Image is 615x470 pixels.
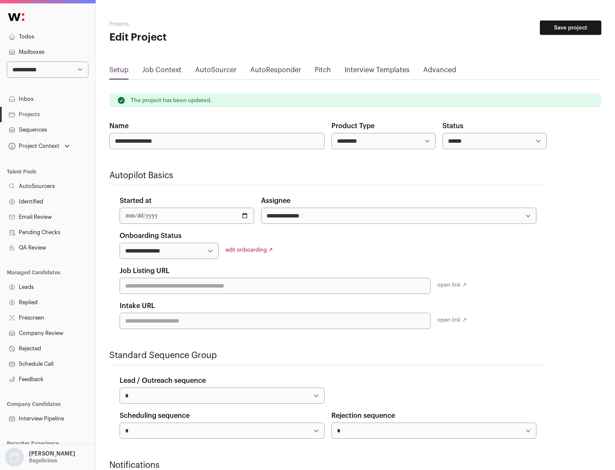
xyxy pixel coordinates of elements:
label: Started at [120,196,152,206]
h2: Autopilot Basics [109,170,547,182]
label: Job Listing URL [120,266,170,276]
label: Onboarding Status [120,231,182,241]
a: Advanced [423,65,456,79]
label: Intake URL [120,301,155,311]
label: Status [442,121,463,131]
a: edit onboarding ↗ [225,247,273,253]
a: AutoResponder [250,65,301,79]
p: Bagelicious [29,457,57,464]
label: Product Type [331,121,375,131]
button: Open dropdown [3,448,77,467]
label: Rejection sequence [331,411,395,421]
h2: Projects [109,21,273,27]
img: nopic.png [5,448,24,467]
img: Wellfound [3,9,29,26]
label: Lead / Outreach sequence [120,376,206,386]
label: Scheduling sequence [120,411,190,421]
a: Pitch [315,65,331,79]
p: [PERSON_NAME] [29,450,75,457]
label: Name [109,121,129,131]
a: Setup [109,65,129,79]
p: The project has been updated. [131,97,212,104]
h1: Edit Project [109,31,273,44]
label: Assignee [261,196,290,206]
a: AutoSourcer [195,65,237,79]
a: Job Context [142,65,182,79]
h2: Standard Sequence Group [109,350,547,361]
div: Project Context [7,143,59,150]
button: Open dropdown [7,140,71,152]
a: Interview Templates [345,65,410,79]
button: Save project [540,21,601,35]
